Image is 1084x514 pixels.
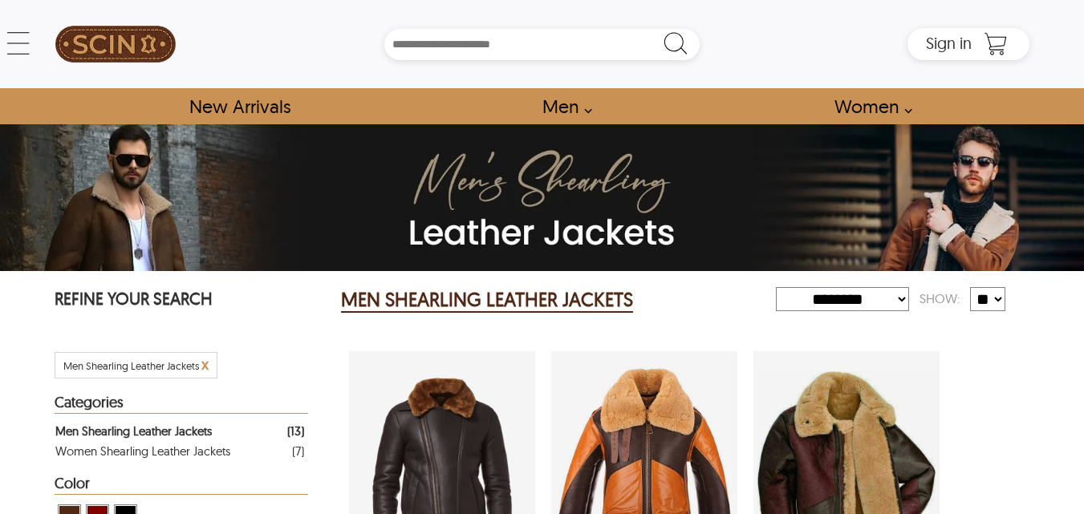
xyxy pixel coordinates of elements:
[63,359,199,372] span: Filter Men Shearling Leather Jackets
[341,284,757,316] div: Men Shearling Leather Jackets 13 Results Found
[55,441,230,461] div: Women Shearling Leather Jackets
[909,285,970,313] div: Show:
[55,441,304,461] a: Filter Women Shearling Leather Jackets
[816,88,921,124] a: Shop Women Leather Jackets
[55,395,308,414] div: Heading Filter Men Shearling Leather Jackets by Categories
[55,8,176,80] img: SCIN
[201,359,209,372] a: Cancel Filter
[55,476,308,495] div: Heading Filter Men Shearling Leather Jackets by Color
[171,88,308,124] a: Shop New Arrivals
[926,38,972,51] a: Sign in
[55,421,304,441] a: Filter Men Shearling Leather Jackets
[201,355,209,374] span: x
[980,32,1012,56] a: Shopping Cart
[524,88,601,124] a: shop men's leather jackets
[287,421,304,441] div: ( 13 )
[55,287,308,314] p: REFINE YOUR SEARCH
[341,287,633,313] h2: MEN SHEARLING LEATHER JACKETS
[55,8,177,80] a: SCIN
[292,441,304,461] div: ( 7 )
[55,421,212,441] div: Men Shearling Leather Jackets
[926,33,972,53] span: Sign in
